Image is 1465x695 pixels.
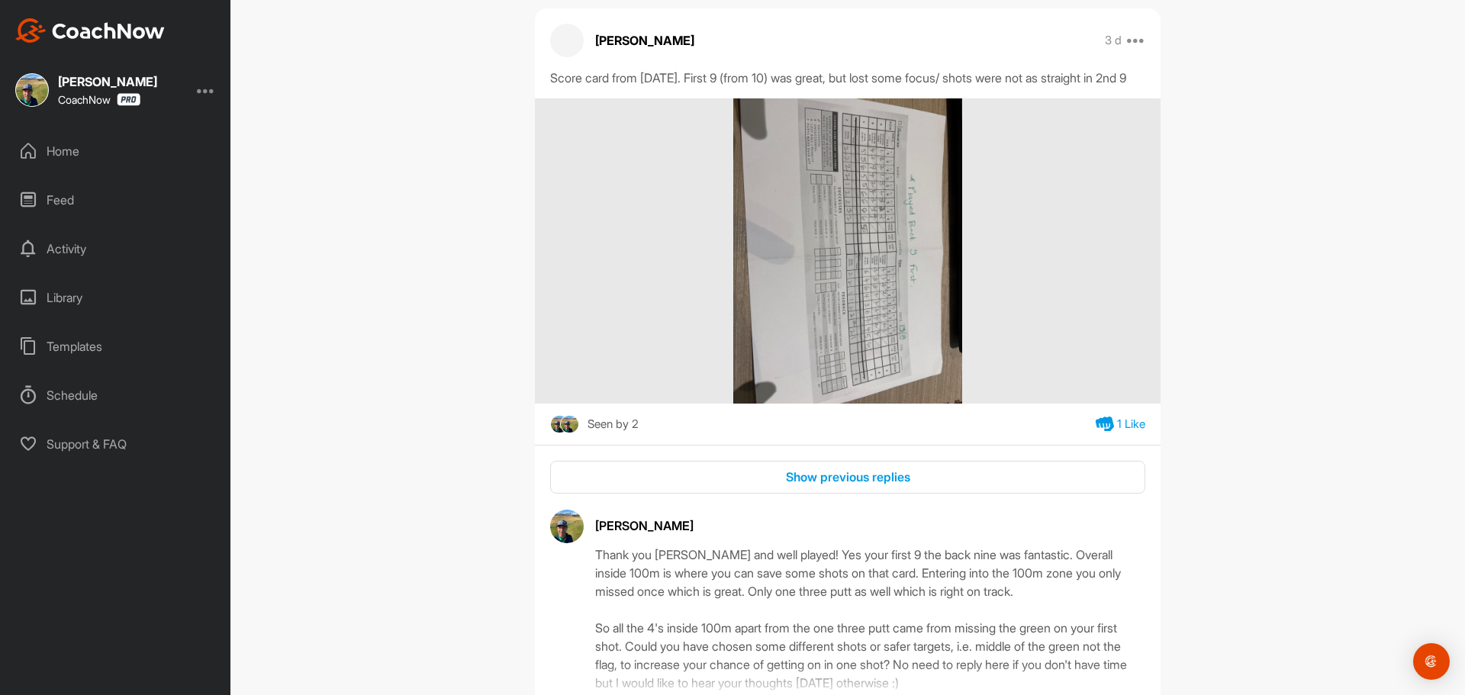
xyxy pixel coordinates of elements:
[550,461,1145,494] button: Show previous replies
[1117,416,1145,433] div: 1 Like
[595,31,694,50] p: [PERSON_NAME]
[58,76,157,88] div: [PERSON_NAME]
[562,468,1133,486] div: Show previous replies
[595,516,1145,535] div: [PERSON_NAME]
[8,132,224,170] div: Home
[550,69,1145,87] div: Score card from [DATE]. First 9 (from 10) was great, but lost some focus/ shots were not as strai...
[8,278,224,317] div: Library
[550,510,584,543] img: avatar
[8,230,224,268] div: Activity
[8,327,224,365] div: Templates
[550,415,569,434] img: square_c2829adac4335b692634f0afbf082353.jpg
[58,93,140,106] div: CoachNow
[15,18,165,43] img: CoachNow
[8,376,224,414] div: Schedule
[588,415,639,434] div: Seen by 2
[1105,33,1122,48] p: 3 d
[117,93,140,106] img: CoachNow Pro
[560,415,579,434] img: square_c2829adac4335b692634f0afbf082353.jpg
[733,98,962,404] img: media
[15,73,49,107] img: square_c2829adac4335b692634f0afbf082353.jpg
[8,425,224,463] div: Support & FAQ
[8,181,224,219] div: Feed
[1413,643,1450,680] div: Open Intercom Messenger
